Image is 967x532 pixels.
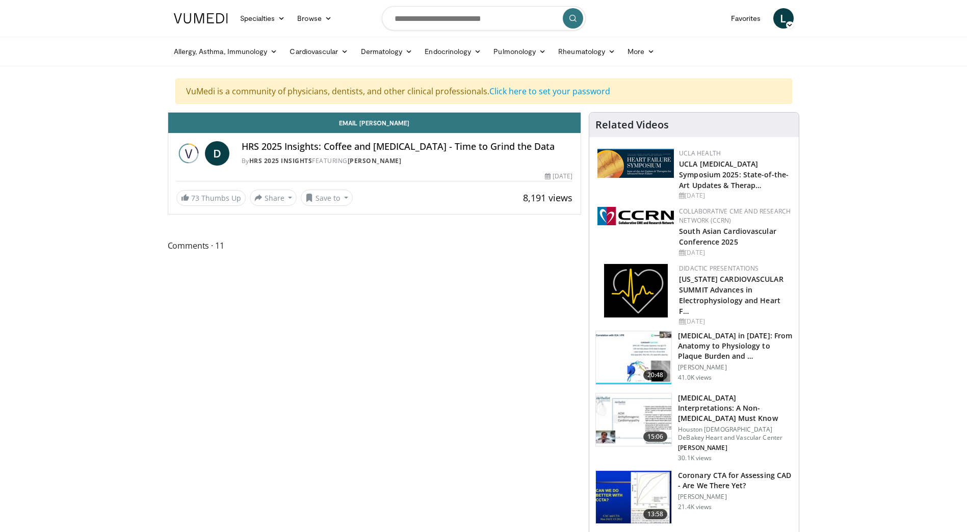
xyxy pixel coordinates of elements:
a: 13:58 Coronary CTA for Assessing CAD - Are We There Yet? [PERSON_NAME] 21.4K views [595,470,793,524]
h4: Related Videos [595,119,669,131]
a: Favorites [725,8,767,29]
a: Dermatology [355,41,419,62]
p: [PERSON_NAME] [678,363,793,371]
p: 30.1K views [678,454,712,462]
a: Cardiovascular [283,41,354,62]
a: [US_STATE] CARDIOVASCULAR SUMMIT Advances in Electrophysiology and Heart F… [679,274,783,316]
a: HRS 2025 Insights [249,156,312,165]
a: Email [PERSON_NAME] [168,113,581,133]
span: 15:06 [643,432,668,442]
a: 15:06 [MEDICAL_DATA] Interpretations: A Non-[MEDICAL_DATA] Must Know Houston [DEMOGRAPHIC_DATA] D... [595,393,793,462]
span: 20:48 [643,370,668,380]
img: 823da73b-7a00-425d-bb7f-45c8b03b10c3.150x105_q85_crop-smart_upscale.jpg [596,331,671,384]
a: South Asian Cardiovascular Conference 2025 [679,226,776,247]
a: More [621,41,661,62]
span: Comments 11 [168,239,582,252]
a: D [205,141,229,166]
img: 34b2b9a4-89e5-4b8c-b553-8a638b61a706.150x105_q85_crop-smart_upscale.jpg [596,471,671,524]
p: [PERSON_NAME] [678,493,793,501]
a: Endocrinology [419,41,487,62]
a: L [773,8,794,29]
span: 73 [191,193,199,203]
div: [DATE] [679,248,791,257]
img: 1860aa7a-ba06-47e3-81a4-3dc728c2b4cf.png.150x105_q85_autocrop_double_scale_upscale_version-0.2.png [604,264,668,317]
h3: [MEDICAL_DATA] in [DATE]: From Anatomy to Physiology to Plaque Burden and … [678,331,793,361]
div: Didactic Presentations [679,264,791,273]
span: 13:58 [643,509,668,519]
div: [DATE] [545,172,572,181]
div: VuMedi is a community of physicians, dentists, and other clinical professionals. [175,78,792,104]
div: By FEATURING [242,156,573,166]
p: [PERSON_NAME] [678,444,793,452]
button: Save to [301,190,353,206]
a: UCLA [MEDICAL_DATA] Symposium 2025: State-of-the-Art Updates & Therap… [679,159,789,190]
p: Houston [DEMOGRAPHIC_DATA] DeBakey Heart and Vascular Center [678,425,793,442]
div: [DATE] [679,191,791,200]
a: 20:48 [MEDICAL_DATA] in [DATE]: From Anatomy to Physiology to Plaque Burden and … [PERSON_NAME] 4... [595,331,793,385]
p: 41.0K views [678,374,712,382]
a: Pulmonology [487,41,552,62]
img: a04ee3ba-8487-4636-b0fb-5e8d268f3737.png.150x105_q85_autocrop_double_scale_upscale_version-0.2.png [597,207,674,225]
h3: Coronary CTA for Assessing CAD - Are We There Yet? [678,470,793,491]
a: Collaborative CME and Research Network (CCRN) [679,207,791,225]
div: [DATE] [679,317,791,326]
h3: [MEDICAL_DATA] Interpretations: A Non-[MEDICAL_DATA] Must Know [678,393,793,423]
a: Browse [291,8,338,29]
p: 21.4K views [678,503,712,511]
span: 8,191 views [523,192,572,204]
a: Rheumatology [552,41,621,62]
input: Search topics, interventions [382,6,586,31]
img: HRS 2025 Insights [176,141,201,166]
button: Share [250,190,297,206]
a: Specialties [234,8,292,29]
h4: HRS 2025 Insights: Coffee and [MEDICAL_DATA] - Time to Grind the Data [242,141,573,152]
img: VuMedi Logo [174,13,228,23]
a: 73 Thumbs Up [176,190,246,206]
a: UCLA Health [679,149,721,157]
a: [PERSON_NAME] [348,156,402,165]
img: 0682476d-9aca-4ba2-9755-3b180e8401f5.png.150x105_q85_autocrop_double_scale_upscale_version-0.2.png [597,149,674,178]
a: Allergy, Asthma, Immunology [168,41,284,62]
a: Click here to set your password [489,86,610,97]
img: 59f69555-d13b-4130-aa79-5b0c1d5eebbb.150x105_q85_crop-smart_upscale.jpg [596,393,671,446]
